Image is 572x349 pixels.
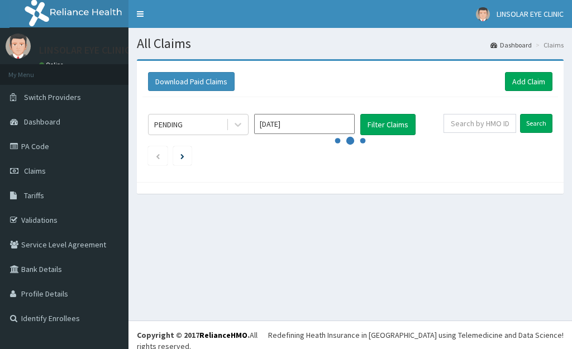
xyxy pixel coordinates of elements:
[520,114,552,133] input: Search
[254,114,355,134] input: Select Month and Year
[476,7,490,21] img: User Image
[24,166,46,176] span: Claims
[39,61,66,69] a: Online
[24,117,60,127] span: Dashboard
[444,114,516,133] input: Search by HMO ID
[360,114,416,135] button: Filter Claims
[155,151,160,161] a: Previous page
[333,124,367,157] svg: audio-loading
[137,330,250,340] strong: Copyright © 2017 .
[533,40,564,50] li: Claims
[268,329,564,341] div: Redefining Heath Insurance in [GEOGRAPHIC_DATA] using Telemedicine and Data Science!
[148,72,235,91] button: Download Paid Claims
[497,9,564,19] span: LINSOLAR EYE CLINIC
[137,36,564,51] h1: All Claims
[24,92,81,102] span: Switch Providers
[490,40,532,50] a: Dashboard
[39,45,130,55] p: LINSOLAR EYE CLINIC
[6,34,31,59] img: User Image
[505,72,552,91] a: Add Claim
[180,151,184,161] a: Next page
[199,330,247,340] a: RelianceHMO
[154,119,183,130] div: PENDING
[24,190,44,200] span: Tariffs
